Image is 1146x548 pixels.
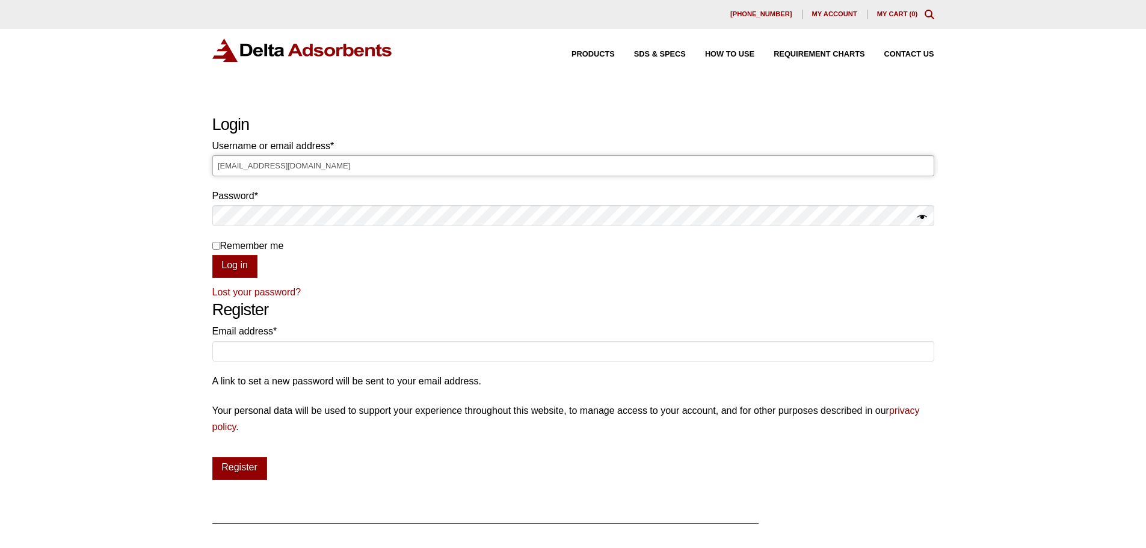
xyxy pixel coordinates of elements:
[615,51,686,58] a: SDS & SPECS
[212,188,934,204] label: Password
[911,10,915,17] span: 0
[634,51,686,58] span: SDS & SPECS
[212,115,934,135] h2: Login
[212,255,257,278] button: Log in
[730,11,792,17] span: [PHONE_NUMBER]
[212,323,934,339] label: Email address
[212,138,934,154] label: Username or email address
[754,51,864,58] a: Requirement Charts
[803,10,867,19] a: My account
[212,38,393,62] img: Delta Adsorbents
[884,51,934,58] span: Contact Us
[812,11,857,17] span: My account
[212,300,934,320] h2: Register
[877,10,918,17] a: My Cart (0)
[774,51,864,58] span: Requirement Charts
[212,242,220,250] input: Remember me
[865,51,934,58] a: Contact Us
[212,405,920,432] a: privacy policy
[705,51,754,58] span: How to Use
[212,457,267,480] button: Register
[721,10,803,19] a: [PHONE_NUMBER]
[212,373,934,389] p: A link to set a new password will be sent to your email address.
[917,209,927,226] button: Show password
[220,241,284,251] span: Remember me
[925,10,934,19] div: Toggle Modal Content
[686,51,754,58] a: How to Use
[571,51,615,58] span: Products
[552,51,615,58] a: Products
[212,402,934,435] p: Your personal data will be used to support your experience throughout this website, to manage acc...
[212,287,301,297] a: Lost your password?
